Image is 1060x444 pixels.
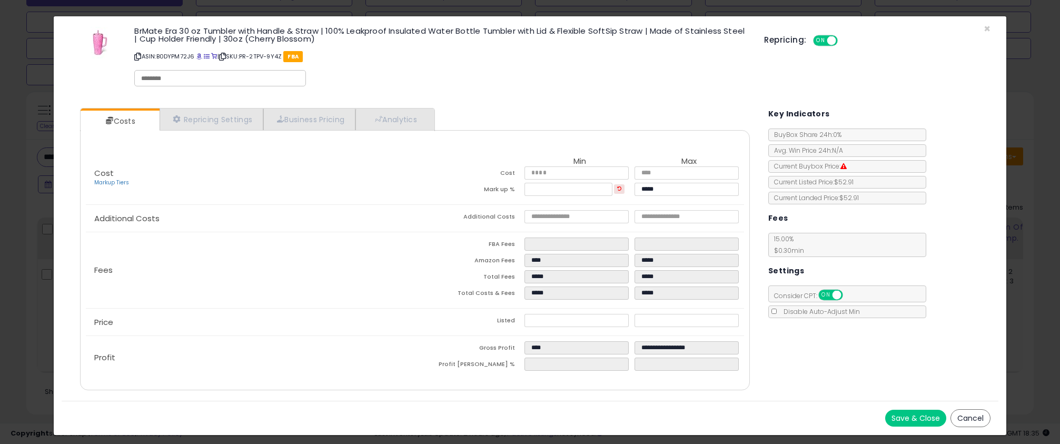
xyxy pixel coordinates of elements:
td: Amazon Fees [415,254,524,270]
span: Avg. Win Price 24h: N/A [769,146,843,155]
h3: BrMate Era 30 oz Tumbler with Handle & Straw | 100% Leakproof Insulated Water Bottle Tumbler with... [134,27,748,43]
h5: Repricing: [764,36,806,44]
th: Max [635,157,744,166]
a: Repricing Settings [160,108,264,130]
i: Suppressed Buy Box [840,163,847,170]
span: OFF [841,291,858,300]
td: Cost [415,166,524,183]
a: BuyBox page [196,52,202,61]
a: Costs [81,111,158,132]
td: Profit [PERSON_NAME] % [415,358,524,374]
td: Additional Costs [415,210,524,226]
span: Current Listed Price: $52.91 [769,177,854,186]
a: Markup Tiers [94,179,129,186]
a: All offer listings [204,52,210,61]
span: ON [819,291,833,300]
a: Business Pricing [263,108,355,130]
td: Gross Profit [415,341,524,358]
button: Save & Close [885,410,946,427]
span: Current Buybox Price: [769,162,847,171]
p: Price [86,318,415,327]
span: Current Landed Price: $52.91 [769,193,859,202]
td: Total Fees [415,270,524,287]
span: 15.00 % [769,234,804,255]
h5: Fees [768,212,788,225]
span: $0.30 min [769,246,804,255]
span: Consider CPT: [769,291,857,300]
p: ASIN: B0DYPM72J6 | SKU: PR-2TPV-9Y4Z [134,48,748,65]
span: BuyBox Share 24h: 0% [769,130,841,139]
span: ON [814,36,827,45]
td: Mark up % [415,183,524,199]
p: Profit [86,353,415,362]
span: × [984,21,990,36]
p: Additional Costs [86,214,415,223]
p: Fees [86,266,415,274]
img: 31Y2CJGwWgL._SL60_.jpg [82,27,114,58]
td: FBA Fees [415,238,524,254]
h5: Key Indicators [768,107,830,121]
a: Analytics [355,108,433,130]
th: Min [524,157,634,166]
p: Cost [86,169,415,187]
td: Listed [415,314,524,330]
span: Disable Auto-Adjust Min [778,307,860,316]
h5: Settings [768,264,804,278]
td: Total Costs & Fees [415,287,524,303]
span: OFF [836,36,853,45]
span: FBA [283,51,303,62]
button: Cancel [950,409,990,427]
a: Your listing only [211,52,217,61]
